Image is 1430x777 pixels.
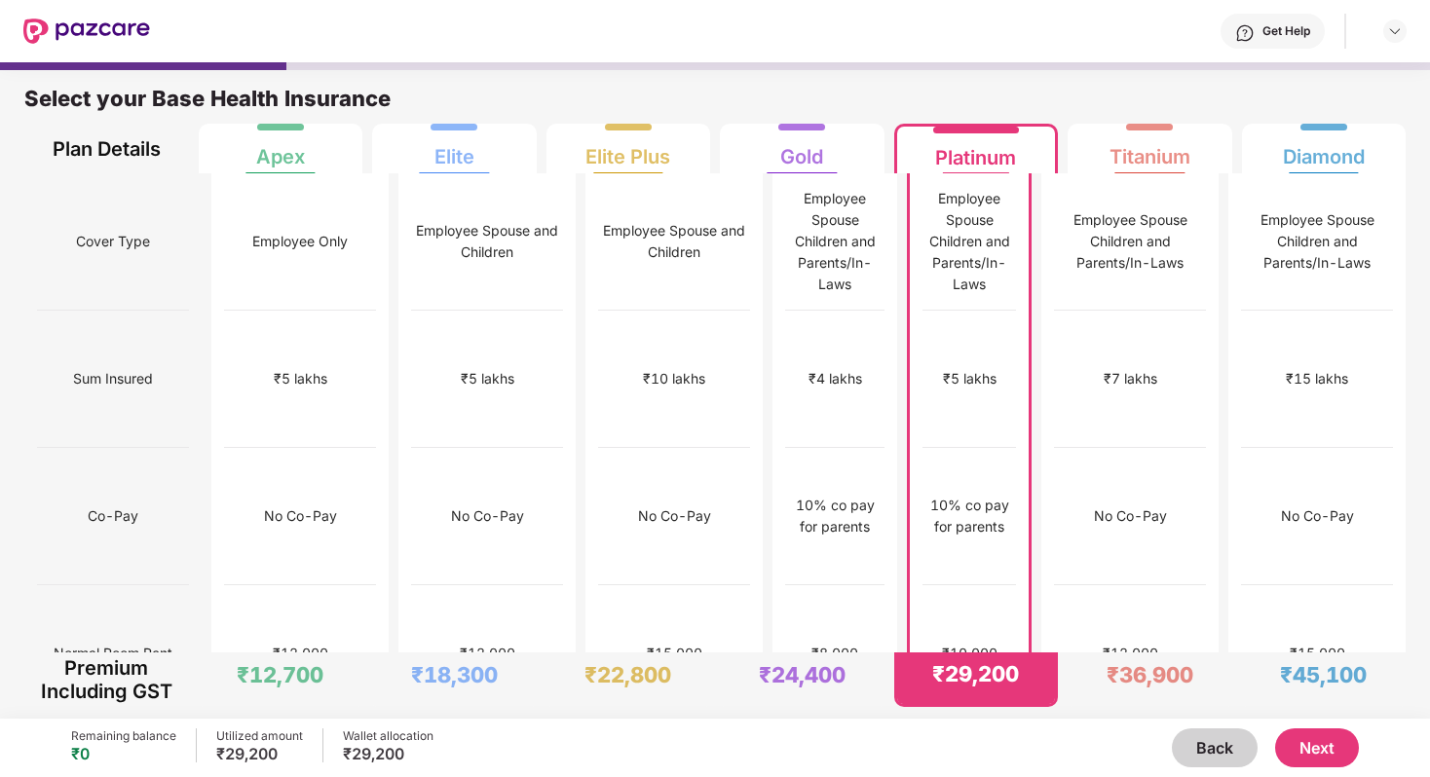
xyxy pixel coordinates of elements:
div: 10% co pay for parents [922,495,1016,537]
div: Gold [780,129,823,168]
div: No Co-Pay [451,505,524,527]
div: ₹10,000 [942,643,997,664]
div: Diamond [1283,129,1365,168]
div: No Co-Pay [264,505,337,527]
div: Employee Spouse and Children [598,220,750,263]
div: ₹0 [71,744,176,763]
div: ₹12,700 [237,661,323,688]
div: Employee Spouse Children and Parents/In-Laws [922,188,1016,295]
div: ₹5 lakhs [943,368,997,389]
div: ₹15,000 [647,643,702,664]
span: Normal Room Rent [54,635,172,672]
div: ₹12,000 [273,643,328,664]
div: ₹10 lakhs [643,368,705,389]
div: ₹8,000 [811,643,858,664]
div: Apex [256,129,305,168]
div: ₹15 lakhs [1286,368,1348,389]
div: Employee Spouse Children and Parents/In-Laws [1054,209,1206,274]
img: svg+xml;base64,PHN2ZyBpZD0iRHJvcGRvd24tMzJ4MzIiIHhtbG5zPSJodHRwOi8vd3d3LnczLm9yZy8yMDAwL3N2ZyIgd2... [1387,23,1403,39]
div: No Co-Pay [1281,505,1354,527]
button: Back [1172,728,1258,767]
div: ₹4 lakhs [809,368,862,389]
div: ₹7 lakhs [1104,368,1157,389]
div: ₹12,000 [1103,643,1158,664]
span: Co-Pay [88,498,138,535]
div: ₹5 lakhs [274,368,327,389]
div: ₹5 lakhs [461,368,514,389]
div: Elite [434,129,474,168]
div: ₹36,900 [1107,661,1193,688]
img: svg+xml;base64,PHN2ZyBpZD0iSGVscC0zMngzMiIgeG1sbnM9Imh0dHA6Ly93d3cudzMub3JnLzIwMDAvc3ZnIiB3aWR0aD... [1235,23,1255,43]
div: No Co-Pay [638,505,711,527]
div: No Co-Pay [1094,505,1167,527]
div: Elite Plus [585,129,670,168]
div: ₹22,800 [584,661,671,688]
button: Next [1275,728,1359,767]
div: ₹45,100 [1280,661,1367,688]
span: Cover Type [76,223,150,260]
span: Sum Insured [73,360,153,397]
div: Titanium [1110,129,1190,168]
div: Plan Details [37,124,176,173]
div: ₹24,400 [759,661,846,688]
div: Employee Only [252,231,348,252]
div: ₹29,200 [932,660,1019,687]
div: 10% co pay for parents [785,495,884,537]
div: Get Help [1262,23,1310,39]
div: Employee Spouse Children and Parents/In-Laws [785,188,884,295]
div: ₹15,000 [1290,643,1345,664]
div: Premium Including GST [37,652,176,707]
div: Wallet allocation [343,728,433,744]
img: New Pazcare Logo [23,18,150,44]
div: Platinum [935,130,1016,169]
div: Employee Spouse and Children [411,220,563,263]
div: Utilized amount [216,728,303,744]
div: ₹29,200 [216,744,303,763]
div: ₹12,000 [460,643,515,664]
div: Remaining balance [71,728,176,744]
div: ₹29,200 [343,744,433,763]
div: Employee Spouse Children and Parents/In-Laws [1241,209,1393,274]
div: Select your Base Health Insurance [24,85,1406,124]
div: ₹18,300 [411,661,498,688]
